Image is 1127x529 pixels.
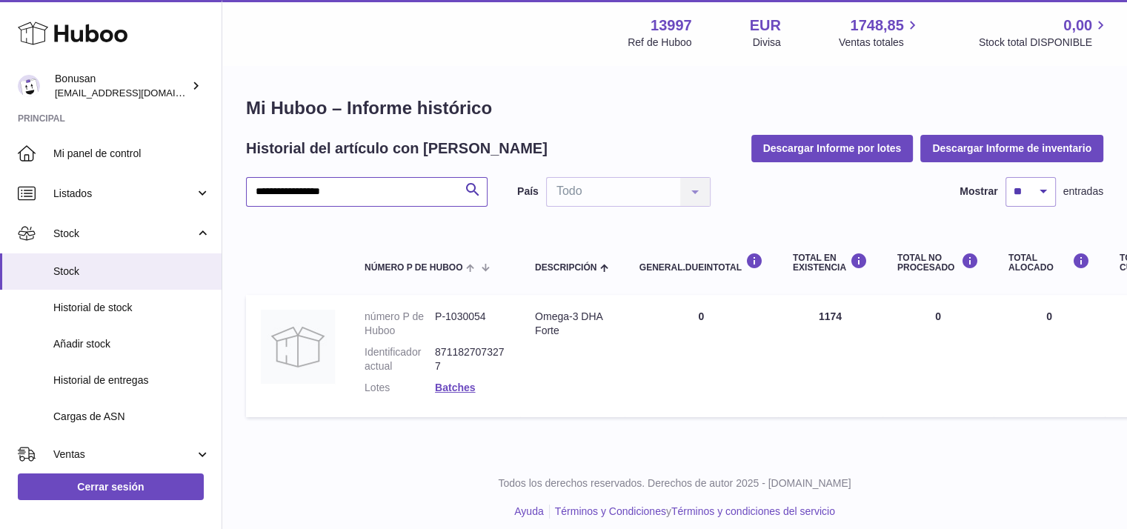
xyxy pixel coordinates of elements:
[435,310,505,338] dd: P-1030054
[18,473,204,500] a: Cerrar sesión
[53,337,210,351] span: Añadir stock
[897,253,979,273] div: Total NO PROCESADO
[55,87,218,99] span: [EMAIL_ADDRESS][DOMAIN_NAME]
[639,253,763,273] div: general.dueInTotal
[625,295,778,416] td: 0
[628,36,691,50] div: Ref de Huboo
[979,16,1109,50] a: 0,00 Stock total DISPONIBLE
[365,310,435,338] dt: número P de Huboo
[753,36,781,50] div: Divisa
[850,16,903,36] span: 1748,85
[1008,253,1090,273] div: Total ALOCADO
[994,295,1105,416] td: 0
[365,345,435,373] dt: Identificador actual
[671,505,835,517] a: Términos y condiciones del servicio
[550,505,835,519] li: y
[365,263,462,273] span: número P de Huboo
[53,264,210,279] span: Stock
[261,310,335,384] img: product image
[53,373,210,387] span: Historial de entregas
[960,184,997,199] label: Mostrar
[246,139,548,159] h2: Historial del artículo con [PERSON_NAME]
[53,147,210,161] span: Mi panel de control
[53,187,195,201] span: Listados
[882,295,994,416] td: 0
[435,382,475,393] a: Batches
[535,310,610,338] div: Omega-3 DHA Forte
[839,36,921,50] span: Ventas totales
[979,36,1109,50] span: Stock total DISPONIBLE
[18,75,40,97] img: info@bonusan.es
[246,96,1103,120] h1: Mi Huboo – Informe histórico
[1063,16,1092,36] span: 0,00
[55,72,188,100] div: Bonusan
[517,184,539,199] label: País
[535,263,596,273] span: Descripción
[751,135,914,162] button: Descargar Informe por lotes
[53,448,195,462] span: Ventas
[514,505,543,517] a: Ayuda
[651,16,692,36] strong: 13997
[435,345,505,373] dd: 8711827073277
[920,135,1103,162] button: Descargar Informe de inventario
[778,295,882,416] td: 1174
[53,301,210,315] span: Historial de stock
[555,505,666,517] a: Términos y Condiciones
[365,381,435,395] dt: Lotes
[53,227,195,241] span: Stock
[234,476,1115,490] p: Todos los derechos reservados. Derechos de autor 2025 - [DOMAIN_NAME]
[750,16,781,36] strong: EUR
[839,16,921,50] a: 1748,85 Ventas totales
[1063,184,1103,199] span: entradas
[53,410,210,424] span: Cargas de ASN
[793,253,868,273] div: Total en EXISTENCIA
